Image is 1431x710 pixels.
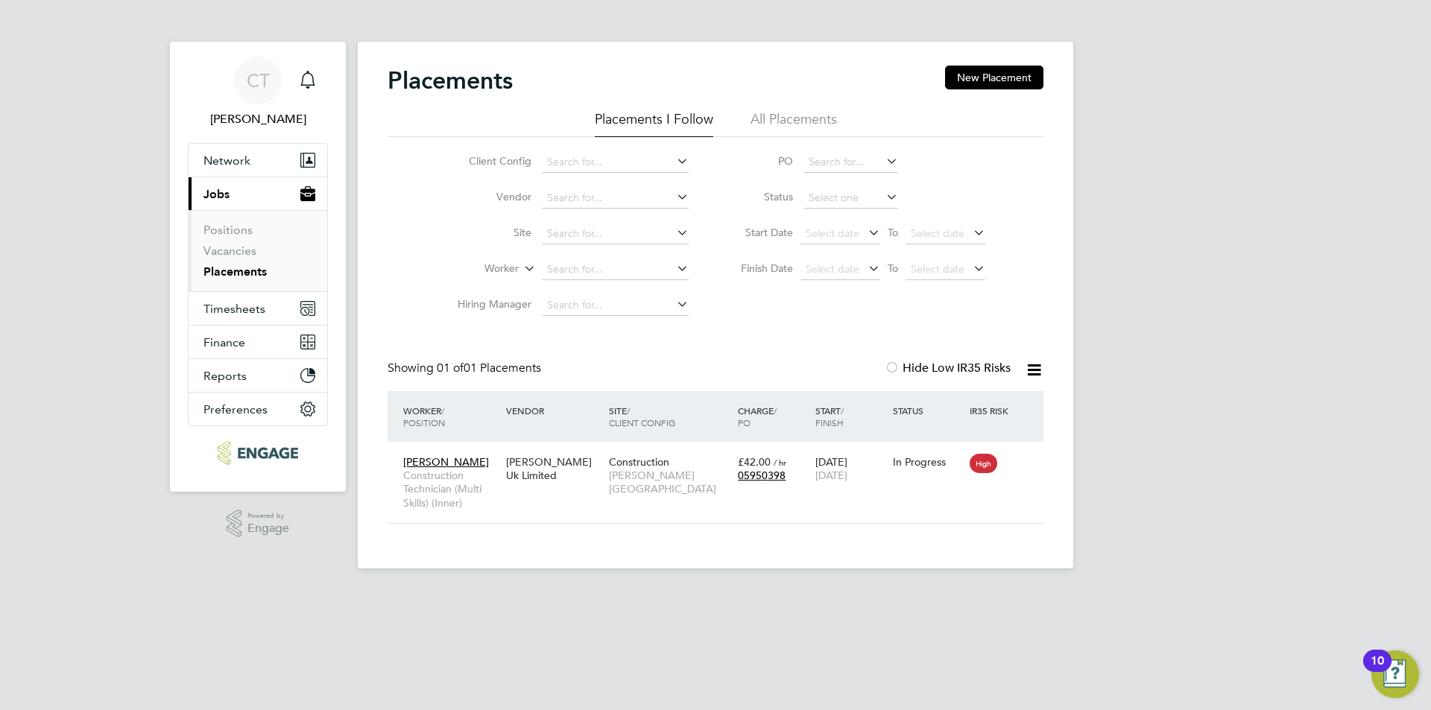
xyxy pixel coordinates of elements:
nav: Main navigation [170,42,346,492]
div: IR35 Risk [966,397,1017,424]
button: Open Resource Center, 10 new notifications [1371,650,1419,698]
span: [PERSON_NAME][GEOGRAPHIC_DATA] [609,469,730,495]
label: Vendor [446,190,531,203]
div: Vendor [502,397,605,424]
div: Worker [399,397,502,436]
span: Construction [609,455,669,469]
a: Vacancies [203,244,256,258]
a: Placements [203,264,267,279]
span: Preferences [203,402,268,416]
span: Network [203,153,250,168]
div: Status [889,397,967,424]
span: To [883,259,903,278]
a: Go to home page [188,441,328,465]
div: [DATE] [812,448,889,489]
a: Positions [203,223,253,237]
h2: Placements [388,66,513,95]
label: PO [726,154,793,168]
span: Finance [203,335,245,349]
span: / PO [738,405,777,428]
button: Network [189,144,327,177]
div: In Progress [893,455,963,469]
button: New Placement [945,66,1043,89]
span: Select date [806,226,859,240]
a: Powered byEngage [227,510,290,538]
li: All Placements [751,110,837,137]
label: Status [726,190,793,203]
span: [PERSON_NAME] [403,455,489,469]
label: Start Date [726,226,793,239]
span: / Position [403,405,445,428]
span: Reports [203,369,247,383]
span: / hr [774,457,786,468]
button: Reports [189,359,327,392]
input: Search for... [803,152,898,173]
button: Finance [189,326,327,358]
span: To [883,223,903,242]
input: Search for... [542,152,689,173]
span: / Client Config [609,405,675,428]
span: Select date [911,226,964,240]
div: Jobs [189,210,327,291]
label: Hide Low IR35 Risks [885,361,1011,375]
button: Preferences [189,393,327,425]
label: Worker [433,262,519,276]
span: Select date [911,262,964,276]
img: ncclondon-logo-retina.png [218,441,297,465]
span: CT [247,71,270,90]
input: Select one [803,188,898,209]
input: Search for... [542,259,689,280]
span: Powered by [247,510,289,522]
span: High [970,454,997,473]
div: Start [812,397,889,436]
div: Showing [388,361,544,376]
a: CT[PERSON_NAME] [188,57,328,128]
span: 05950398 [738,469,786,482]
span: 01 of [437,361,464,375]
label: Site [446,226,531,239]
input: Search for... [542,224,689,244]
span: Jobs [203,187,230,201]
span: 01 Placements [437,361,541,375]
label: Hiring Manager [446,297,531,311]
span: Engage [247,522,289,535]
input: Search for... [542,295,689,316]
button: Jobs [189,177,327,210]
span: £42.00 [738,455,771,469]
input: Search for... [542,188,689,209]
button: Timesheets [189,292,327,325]
label: Finish Date [726,262,793,275]
div: [PERSON_NAME] Uk Limited [502,448,605,489]
div: Site [605,397,734,436]
li: Placements I Follow [595,110,713,137]
label: Client Config [446,154,531,168]
span: Timesheets [203,302,265,316]
span: / Finish [815,405,844,428]
a: [PERSON_NAME]Construction Technician (Multi Skills) (Inner)[PERSON_NAME] Uk LimitedConstruction[P... [399,447,1043,460]
span: Select date [806,262,859,276]
span: Christopher Taylor [188,110,328,128]
div: Charge [734,397,812,436]
span: [DATE] [815,469,847,482]
span: Construction Technician (Multi Skills) (Inner) [403,469,499,510]
div: 10 [1371,661,1384,680]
